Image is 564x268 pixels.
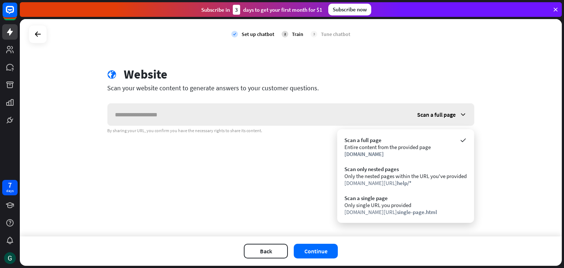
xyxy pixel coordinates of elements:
div: Train [292,31,303,37]
div: [DOMAIN_NAME][URL] [344,209,467,216]
div: Only single URL you provided [344,202,467,209]
div: days [6,188,14,193]
div: Scan a single page [344,195,467,202]
a: 7 days [2,180,18,195]
div: Subscribe in days to get your first month for $1 [201,5,322,15]
div: Tune chatbot [321,31,350,37]
div: Scan your website content to generate answers to your customer questions. [107,84,474,92]
div: [DOMAIN_NAME][URL] [344,180,467,186]
button: Open LiveChat chat widget [6,3,28,25]
div: Scan only nested pages [344,166,467,173]
div: Scan a full page [344,137,467,144]
i: globe [107,70,116,79]
div: 3 [311,31,317,37]
button: Continue [294,244,338,258]
div: 7 [8,182,12,188]
button: Back [244,244,288,258]
div: 2 [282,31,288,37]
span: Scan a full page [417,111,456,118]
div: Entire content from the provided page [344,144,467,151]
div: Set up chatbot [242,31,274,37]
div: 3 [233,5,240,15]
i: check [231,31,238,37]
div: Website [124,67,167,82]
span: single-page.html [397,209,437,216]
div: Subscribe now [328,4,371,15]
div: By sharing your URL, you confirm you have the necessary rights to share its content. [107,128,474,134]
div: Only the nested pages within the URL you've provided [344,173,467,180]
span: help/* [397,180,412,186]
span: [DOMAIN_NAME] [344,151,384,157]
